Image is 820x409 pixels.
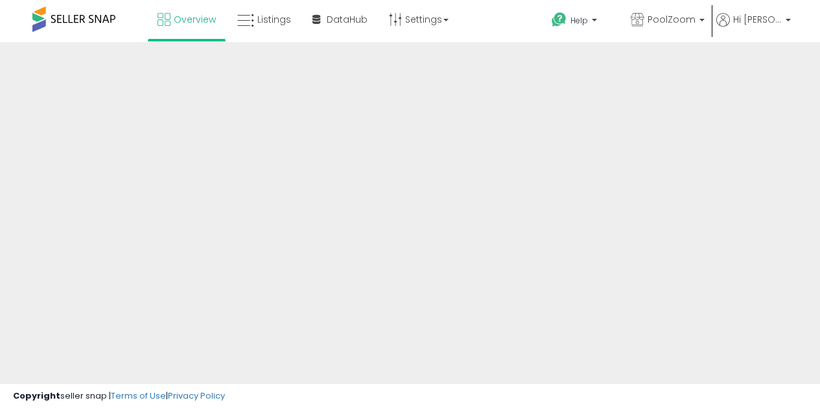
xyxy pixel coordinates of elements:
[13,390,60,402] strong: Copyright
[716,13,791,42] a: Hi [PERSON_NAME]
[13,390,225,403] div: seller snap | |
[648,13,696,26] span: PoolZoom
[551,12,567,28] i: Get Help
[168,390,225,402] a: Privacy Policy
[257,13,291,26] span: Listings
[570,15,588,26] span: Help
[111,390,166,402] a: Terms of Use
[174,13,216,26] span: Overview
[541,2,619,42] a: Help
[733,13,782,26] span: Hi [PERSON_NAME]
[327,13,368,26] span: DataHub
